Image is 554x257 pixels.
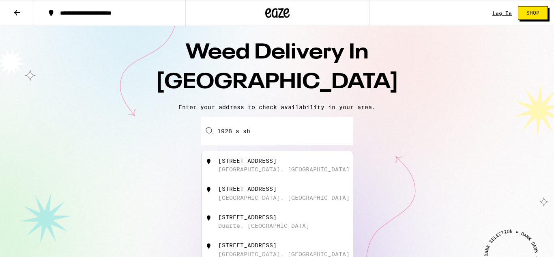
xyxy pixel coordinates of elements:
[218,214,277,220] div: [STREET_ADDRESS]
[205,242,213,250] img: 1928 South Shore Drive
[205,186,213,194] img: 1928 South Shenandoah Street
[135,38,419,97] h1: Weed Delivery In
[218,186,277,192] div: [STREET_ADDRESS]
[492,11,512,16] a: Log In
[218,242,277,248] div: [STREET_ADDRESS]
[5,6,58,12] span: Hi. Need any help?
[205,158,213,166] img: 1928 South Sherbourne Drive
[518,6,548,20] button: Shop
[218,222,309,229] div: Duarte, [GEOGRAPHIC_DATA]
[218,166,350,173] div: [GEOGRAPHIC_DATA], [GEOGRAPHIC_DATA]
[218,194,350,201] div: [GEOGRAPHIC_DATA], [GEOGRAPHIC_DATA]
[218,158,277,164] div: [STREET_ADDRESS]
[512,6,554,20] a: Shop
[526,11,539,15] span: Shop
[156,72,399,93] span: [GEOGRAPHIC_DATA]
[205,214,213,222] img: 1928 South Shamrock Avenue
[8,104,546,110] p: Enter your address to check availability in your area.
[201,117,353,145] input: Enter your delivery address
